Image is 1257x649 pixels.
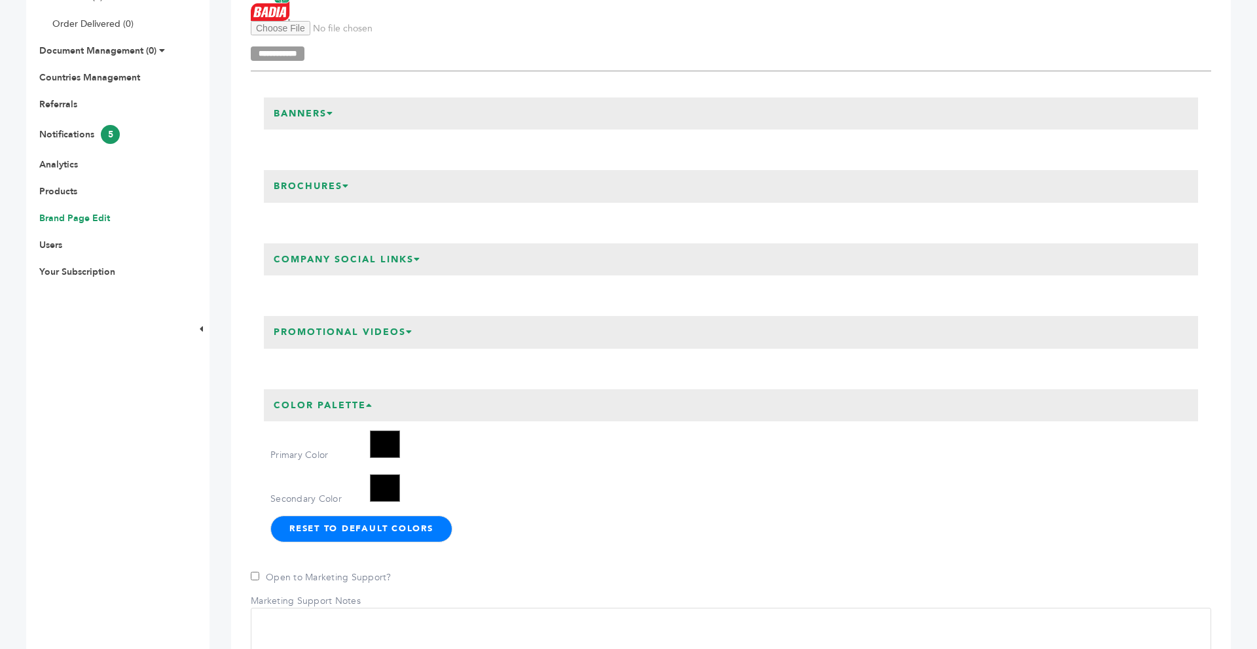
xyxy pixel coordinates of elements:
a: Brand Page Edit [39,212,110,224]
label: Open to Marketing Support? [251,571,392,584]
a: Referrals [39,98,77,111]
label: Primary Color [270,449,362,462]
a: Products [39,185,77,198]
span: 5 [101,125,120,144]
h3: Promotional Videos [264,316,423,349]
h3: Company Social Links [264,243,431,276]
a: Notifications5 [39,128,120,141]
a: Analytics [39,158,78,171]
h3: Color Palette [264,389,383,422]
a: Countries Management [39,71,140,84]
a: Document Management (0) [39,44,156,57]
input: Open to Marketing Support? [251,572,259,580]
a: Your Subscription [39,266,115,278]
a: Order Delivered (0) [52,18,134,30]
label: Secondary Color [270,493,362,506]
h3: Banners [264,97,344,130]
label: Marketing Support Notes [251,595,361,608]
h3: Brochures [264,170,359,203]
a: Users [39,239,62,251]
button: Reset to Default Colors [270,516,452,542]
